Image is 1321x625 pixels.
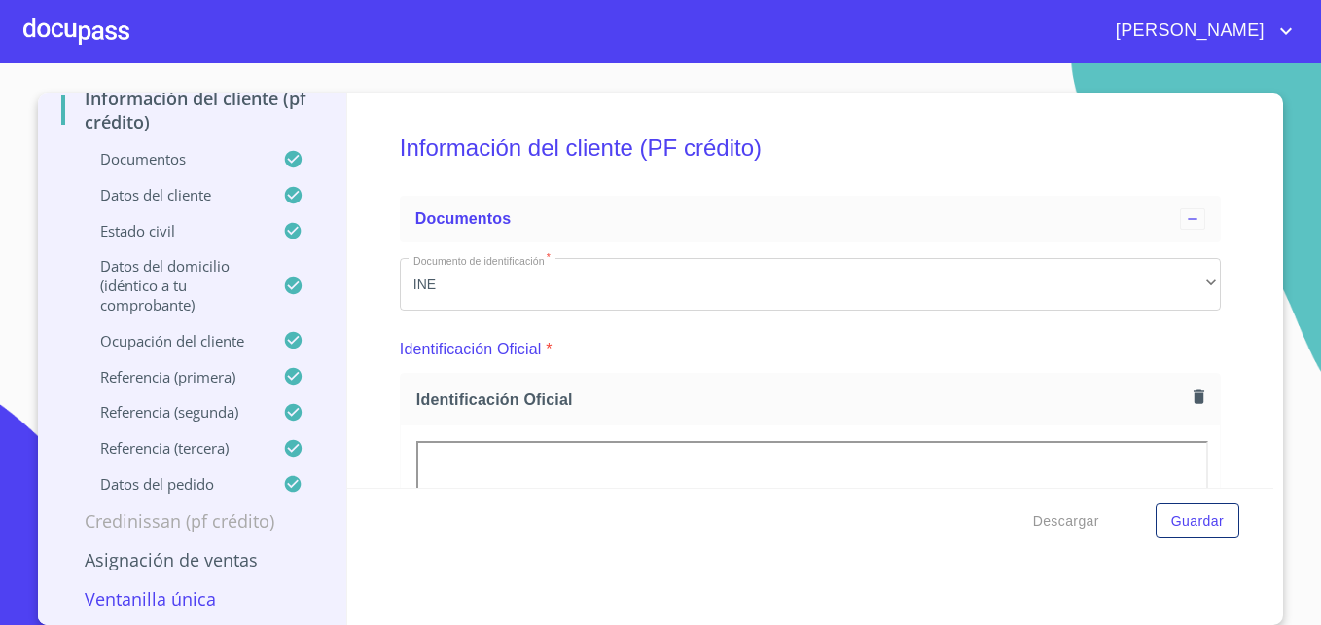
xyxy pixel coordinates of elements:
p: Documentos [61,149,283,168]
span: Identificación Oficial [416,389,1186,410]
p: Estado Civil [61,221,283,240]
p: Asignación de Ventas [61,548,323,571]
p: Datos del cliente [61,185,283,204]
p: Referencia (segunda) [61,402,283,422]
span: Guardar [1171,509,1224,533]
div: INE [400,258,1221,311]
p: Datos del domicilio (idéntico a tu comprobante) [61,256,283,314]
p: Datos del pedido [61,474,283,494]
p: Referencia (tercera) [61,438,283,458]
span: Documentos [415,210,511,227]
span: Descargar [1033,509,1099,533]
button: account of current user [1101,16,1298,47]
p: Información del cliente (PF crédito) [61,87,323,133]
button: Guardar [1156,503,1239,539]
h5: Información del cliente (PF crédito) [400,108,1221,188]
div: Documentos [400,196,1221,242]
span: [PERSON_NAME] [1101,16,1274,47]
p: Ventanilla única [61,587,323,610]
p: Identificación Oficial [400,338,542,361]
p: Ocupación del Cliente [61,331,283,350]
button: Descargar [1025,503,1107,539]
p: Referencia (primera) [61,367,283,386]
p: Credinissan (PF crédito) [61,509,323,533]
